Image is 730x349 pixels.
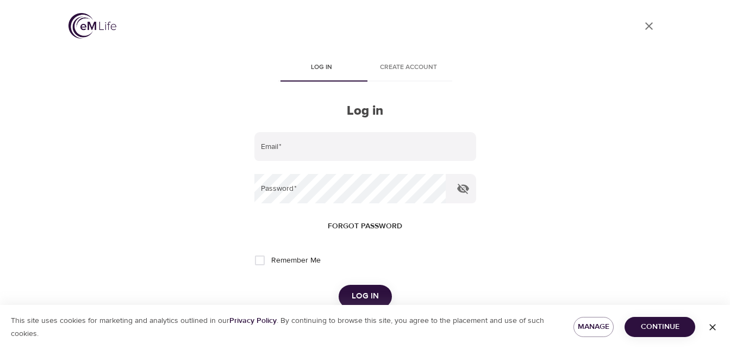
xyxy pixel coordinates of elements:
[573,317,614,337] button: Manage
[339,285,392,308] button: Log in
[271,255,321,266] span: Remember Me
[328,220,402,233] span: Forgot password
[285,62,359,73] span: Log in
[229,316,277,326] a: Privacy Policy
[372,62,446,73] span: Create account
[352,289,379,303] span: Log in
[254,103,476,119] h2: Log in
[323,216,407,236] button: Forgot password
[68,13,116,39] img: logo
[582,320,605,334] span: Manage
[633,320,687,334] span: Continue
[254,55,476,82] div: disabled tabs example
[625,317,695,337] button: Continue
[636,13,662,39] a: close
